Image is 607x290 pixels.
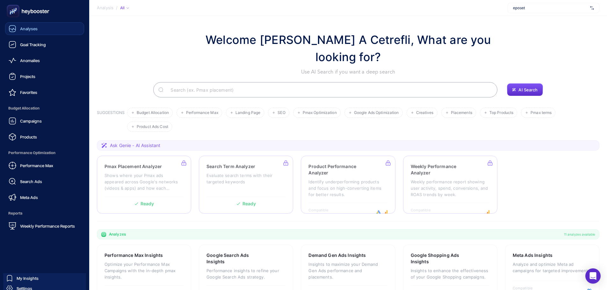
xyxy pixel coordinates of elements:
[17,276,39,281] span: My Insights
[278,110,285,115] span: SEO
[137,124,168,129] span: Product Ads Cost
[206,252,265,265] h3: Google Search Ads Insights
[105,252,163,258] h3: Performance Max Insights
[109,232,126,237] span: Analyzes
[20,26,38,31] span: Analyses
[301,156,395,214] a: Product Performance AnalyzerIdentify underperforming products and focus on high-converting items ...
[165,81,492,99] input: Search
[5,70,84,83] a: Projects
[5,86,84,99] a: Favorites
[564,232,595,237] span: 11 analyzes available
[5,102,84,115] span: Budget Allocation
[206,267,285,280] p: Performance insights to refine your Google Search Ads strategy.
[5,207,84,220] span: Reports
[20,195,38,200] span: Meta Ads
[105,261,184,280] p: Optimize your Performance Max Campaigns with the in-depth pmax insights.
[403,156,497,214] a: Weekly Performance AnalyzerWeekly performance report showing user activity, spend, conversions, a...
[20,179,42,184] span: Search Ads
[411,267,490,280] p: Insights to enhance the effectiveness of your Google Shopping campaigns.
[137,110,169,115] span: Budget Allocation
[518,87,538,92] span: AI Search
[20,74,35,79] span: Projects
[5,131,84,143] a: Products
[110,142,160,149] span: Ask Genie - AI Assistant
[20,58,40,63] span: Anomalies
[354,110,399,115] span: Google Ads Optimization
[308,252,366,258] h3: Demand Gen Ads Insights
[5,54,84,67] a: Anomalies
[308,261,387,280] p: Insights to maximize your Demand Gen Ads performance and placements.
[531,110,552,115] span: Pmax terms
[411,252,470,265] h3: Google Shopping Ads Insights
[20,163,53,168] span: Performance Max
[20,118,42,124] span: Campaigns
[303,110,337,115] span: Pmax Optimization
[20,223,75,229] span: Weekly Performance Reports
[186,110,218,115] span: Performance Max
[20,90,37,95] span: Favorites
[5,22,84,35] a: Analyses
[20,134,37,139] span: Products
[235,110,260,115] span: Landing Page
[120,5,129,11] div: All
[451,110,472,115] span: Placements
[5,175,84,188] a: Search Ads
[192,31,504,66] h1: Welcome [PERSON_NAME] A Cetrefli, What are you looking for?
[513,252,553,258] h3: Meta Ads Insights
[116,5,118,10] span: /
[97,5,113,11] span: Analysis
[590,5,594,11] img: svg%3e
[5,146,84,159] span: Performance Optimization
[489,110,513,115] span: Top Products
[5,220,84,232] a: Weekly Performance Reports
[507,83,543,96] button: AI Search
[3,273,86,283] a: My Insights
[513,5,588,11] span: eposet
[97,110,125,132] h3: SUGGESTIONS
[5,38,84,51] a: Goal Tracking
[199,156,293,214] a: Search Term AnalyzerEvaluate search terms with their targeted keywordsReady
[5,115,84,127] a: Campaigns
[20,42,46,47] span: Goal Tracking
[513,261,592,274] p: Analyze and optimize Meta ad campaigns for targeted improvements.
[192,68,504,76] p: Use AI Search if you want a deep search
[585,268,601,284] div: Open Intercom Messenger
[5,159,84,172] a: Performance Max
[5,191,84,204] a: Meta Ads
[416,110,434,115] span: Creatives
[97,156,191,214] a: Pmax Placement AnalyzerShows where your Pmax ads appeared across Google's networks (videos & apps...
